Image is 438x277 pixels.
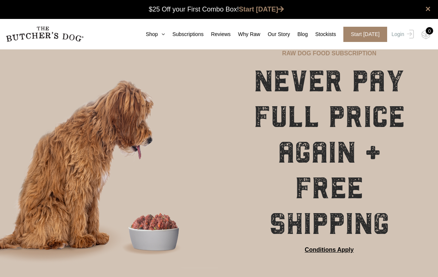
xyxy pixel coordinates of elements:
a: Why Raw [231,30,260,38]
a: Reviews [203,30,231,38]
p: RAW DOG FOOD SUBSCRIPTION [282,49,376,58]
a: Start [DATE] [239,6,284,13]
a: Start [DATE] [336,27,390,42]
h1: NEVER PAY FULL PRICE AGAIN + FREE SHIPPING [239,63,419,242]
a: Subscriptions [165,30,203,38]
img: TBD_Cart-Empty.png [421,30,431,39]
a: Conditions Apply [305,245,354,254]
a: Our Story [260,30,290,38]
a: Login [390,27,414,42]
a: Shop [138,30,165,38]
a: Blog [290,30,308,38]
a: close [425,4,431,13]
div: 0 [426,27,433,35]
a: Stockists [308,30,336,38]
span: Start [DATE] [343,27,387,42]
